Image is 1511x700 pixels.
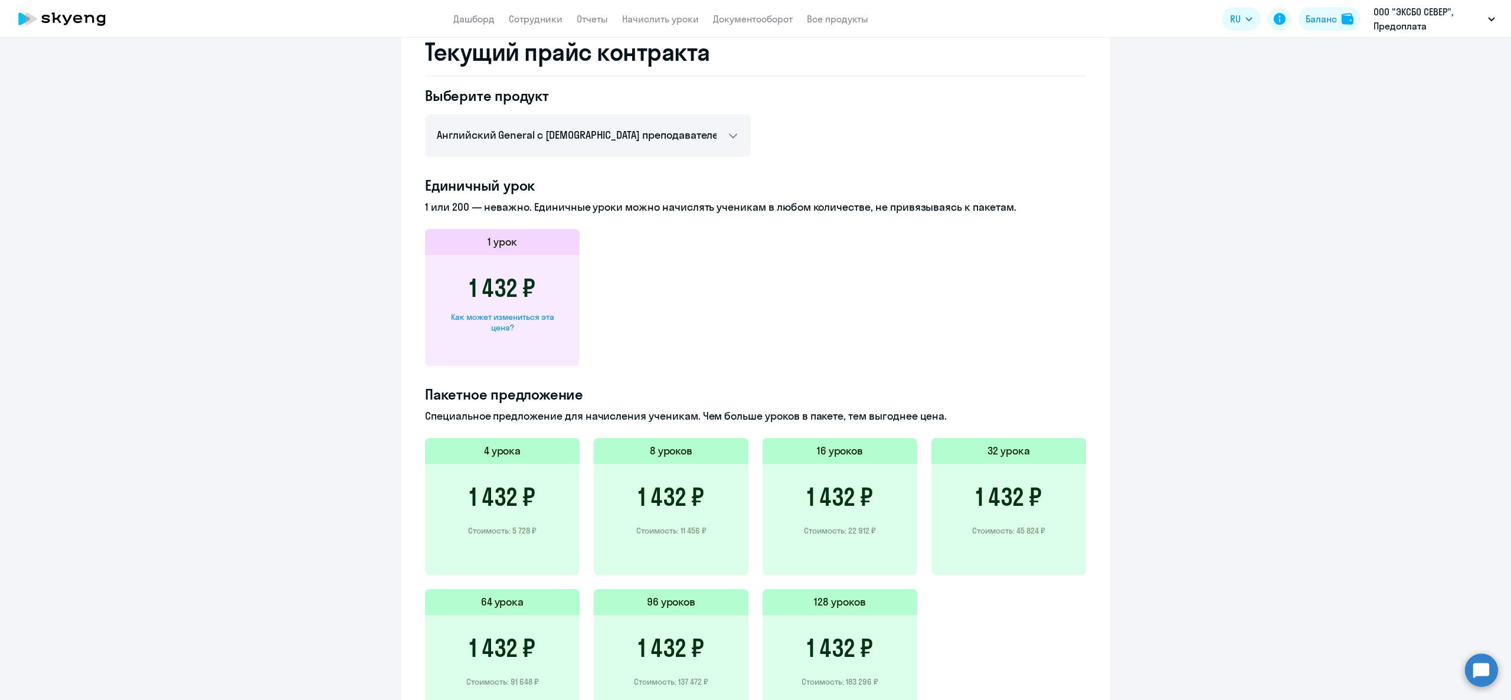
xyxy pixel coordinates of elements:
p: 1 или 200 — неважно. Единичные уроки можно начислять ученикам в любом количестве, не привязываясь... [425,199,1086,215]
h3: 1 432 ₽ [807,634,873,662]
h3: 1 432 ₽ [469,274,535,302]
a: Дашборд [453,13,495,25]
h2: Текущий прайс контракта [425,38,1086,66]
a: Начислить уроки [622,13,699,25]
p: Стоимость: 91 648 ₽ [466,676,539,687]
p: Стоимость: 45 824 ₽ [972,525,1045,536]
div: Баланс [1306,12,1337,26]
h5: 1 урок [488,234,517,250]
h4: Выберите продукт [425,86,751,105]
h3: 1 432 ₽ [807,483,873,511]
h5: 4 урока [484,443,521,459]
p: Стоимость: 22 912 ₽ [804,525,876,536]
h5: 64 урока [481,594,524,610]
h5: 32 урока [987,443,1030,459]
h3: 1 432 ₽ [469,483,535,511]
a: Документооборот [713,13,793,25]
h3: 1 432 ₽ [976,483,1042,511]
h4: Пакетное предложение [425,385,1086,404]
h3: 1 432 ₽ [638,483,704,511]
h3: 1 432 ₽ [638,634,704,662]
img: balance [1342,13,1353,25]
button: Балансbalance [1299,7,1360,31]
span: RU [1230,12,1241,26]
a: Отчеты [577,13,608,25]
h5: 8 уроков [650,443,693,459]
h3: 1 432 ₽ [469,634,535,662]
a: Все продукты [807,13,868,25]
button: RU [1222,7,1261,31]
h5: 96 уроков [647,594,696,610]
button: ООО "ЭКСБО СЕВЕР", Предоплата [1368,5,1501,33]
p: Стоимость: 11 456 ₽ [636,525,707,536]
p: Стоимость: 137 472 ₽ [634,676,708,687]
p: Стоимость: 183 296 ₽ [802,676,878,687]
p: ООО "ЭКСБО СЕВЕР", Предоплата [1373,5,1483,33]
p: Стоимость: 5 728 ₽ [468,525,537,536]
h4: Единичный урок [425,176,1086,195]
div: Как может измениться эта цена? [444,312,561,333]
h5: 128 уроков [814,594,866,610]
h5: 16 уроков [817,443,864,459]
a: Сотрудники [509,13,562,25]
p: Специальное предложение для начисления ученикам. Чем больше уроков в пакете, тем выгоднее цена. [425,408,1086,424]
